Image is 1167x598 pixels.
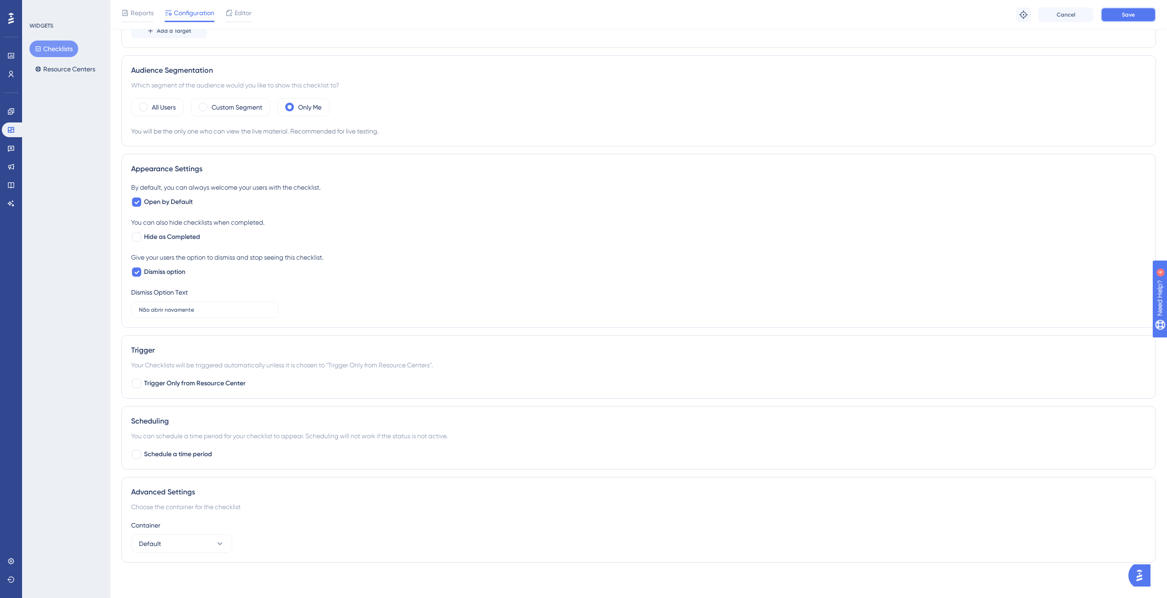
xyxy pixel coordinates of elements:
[144,232,200,243] span: Hide as Completed
[131,217,1146,228] div: You can also hide checklists when completed.
[131,182,1146,193] div: By default, you can always welcome your users with the checklist.
[1057,11,1075,18] span: Cancel
[29,41,78,57] button: Checklists
[144,449,212,460] span: Schedule a time period
[29,22,53,29] div: WIDGETS
[131,345,1146,356] div: Trigger
[174,7,214,18] span: Configuration
[1101,7,1156,22] button: Save
[131,80,1146,91] div: Which segment of the audience would you like to show this checklist to?
[144,378,246,389] span: Trigger Only from Resource Center
[22,2,57,13] span: Need Help?
[131,65,1146,76] div: Audience Segmentation
[29,61,101,77] button: Resource Centers
[152,102,176,113] label: All Users
[131,163,1146,174] div: Appearance Settings
[1122,11,1135,18] span: Save
[131,501,1146,512] div: Choose the container for the checklist
[1038,7,1093,22] button: Cancel
[131,360,1146,371] div: Your Checklists will be triggered automatically unless it is chosen to "Trigger Only from Resourc...
[157,27,191,35] span: Add a Target
[212,102,262,113] label: Custom Segment
[144,197,193,208] span: Open by Default
[131,287,188,298] div: Dismiss Option Text
[64,5,67,12] div: 4
[1128,562,1156,589] iframe: UserGuiding AI Assistant Launcher
[298,102,322,113] label: Only Me
[131,126,1146,137] div: You will be the only one who can view the live material. Recommended for live testing.
[131,7,154,18] span: Reports
[131,430,1146,441] div: You can schedule a time period for your checklist to appear. Scheduling will not work if the stat...
[139,307,270,313] input: Type the value
[144,267,185,278] span: Dismiss option
[131,534,232,553] button: Default
[131,416,1146,427] div: Scheduling
[131,252,1146,263] div: Give your users the option to dismiss and stop seeing this checklist.
[131,520,1146,531] div: Container
[131,487,1146,498] div: Advanced Settings
[131,23,207,38] button: Add a Target
[139,538,161,549] span: Default
[235,7,252,18] span: Editor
